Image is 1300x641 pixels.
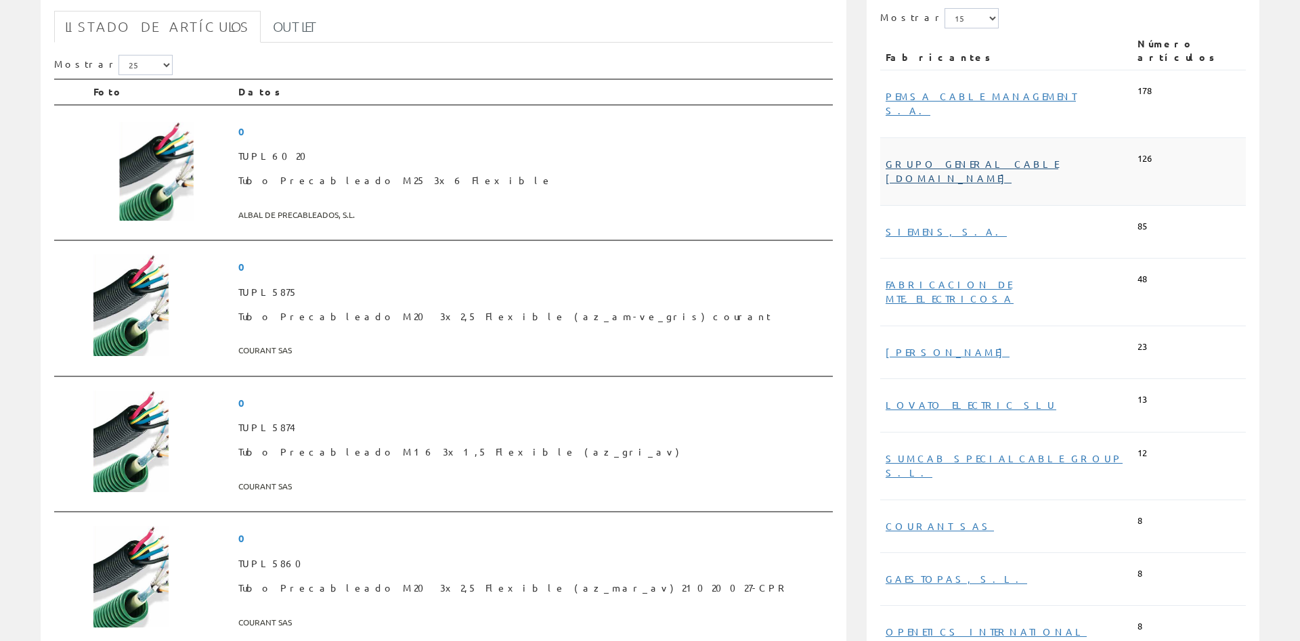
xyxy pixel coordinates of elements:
[886,399,1056,411] a: LOVATO ELECTRIC SLU
[886,90,1076,116] a: PEMSA CABLE MANAGEMENT S.A.
[1137,447,1147,460] span: 12
[238,526,827,551] span: 0
[1137,340,1147,353] span: 23
[238,576,827,600] span: Tubo Precableado M20 3x2,5 Flexible (az_mar_av) 21020027-CPR
[1137,152,1152,165] span: 126
[54,11,261,43] a: Listado de artículos
[93,119,213,221] img: Foto artículo Tubo Precableado M25 3x6 Flexible (175.91623036649x150)
[1137,220,1147,233] span: 85
[54,55,173,75] label: Mostrar
[262,11,329,43] a: Outlet
[238,611,827,634] span: COURANT SAS
[880,8,999,28] label: Mostrar
[238,391,827,416] span: 0
[238,475,827,498] span: COURANT SAS
[88,79,233,105] th: Foto
[886,158,1058,184] a: GRUPO GENERAL CABLE [DOMAIN_NAME]
[238,440,827,464] span: Tubo Precableado M16 3x1,5 Flexible (az_gri_av)
[238,416,827,440] span: TUPL5874
[93,255,169,356] img: Foto artículo Tubo Precableado M20 3x2,5 Flexible (az_am-ve_gris) courant (111.00519930676x150)
[233,79,833,105] th: Datos
[1132,32,1246,70] th: Número artículos
[886,346,1010,358] a: [PERSON_NAME]
[1137,273,1147,286] span: 48
[886,573,1027,585] a: GAESTOPAS, S.L.
[238,255,827,280] span: 0
[880,32,1132,70] th: Fabricantes
[238,144,827,169] span: TUPL6020
[1137,85,1152,97] span: 178
[93,391,169,492] img: Foto artículo Tubo Precableado M16 3x1,5 Flexible (az_gri_av) (111.00519930676x150)
[886,452,1123,479] a: SUMCAB SPECIALCABLE GROUP S.L.
[238,119,827,144] span: 0
[886,278,1014,305] a: FABRICACION DE MTE.ELECTRICOSA
[1137,393,1147,406] span: 13
[238,339,827,361] span: COURANT SAS
[1137,620,1142,633] span: 8
[945,8,999,28] select: Mostrar
[886,225,1007,238] a: SIEMENS, S.A.
[238,305,827,329] span: Tubo Precableado M20 3x2,5 Flexible (az_am-ve_gris) courant
[238,552,827,576] span: TUPL5860
[118,55,173,75] select: Mostrar
[238,204,827,226] span: ALBAL DE PRECABLEADOS, S.L.
[238,280,827,305] span: TUPL5875
[1137,567,1142,580] span: 8
[93,526,169,627] img: Foto artículo Tubo Precableado M20 3x2,5 Flexible (az_mar_av) 21020027-CPR (111.00519930676x150)
[238,169,827,193] span: Tubo Precableado M25 3x6 Flexible
[886,520,994,532] a: COURANT SAS
[1137,514,1142,527] span: 8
